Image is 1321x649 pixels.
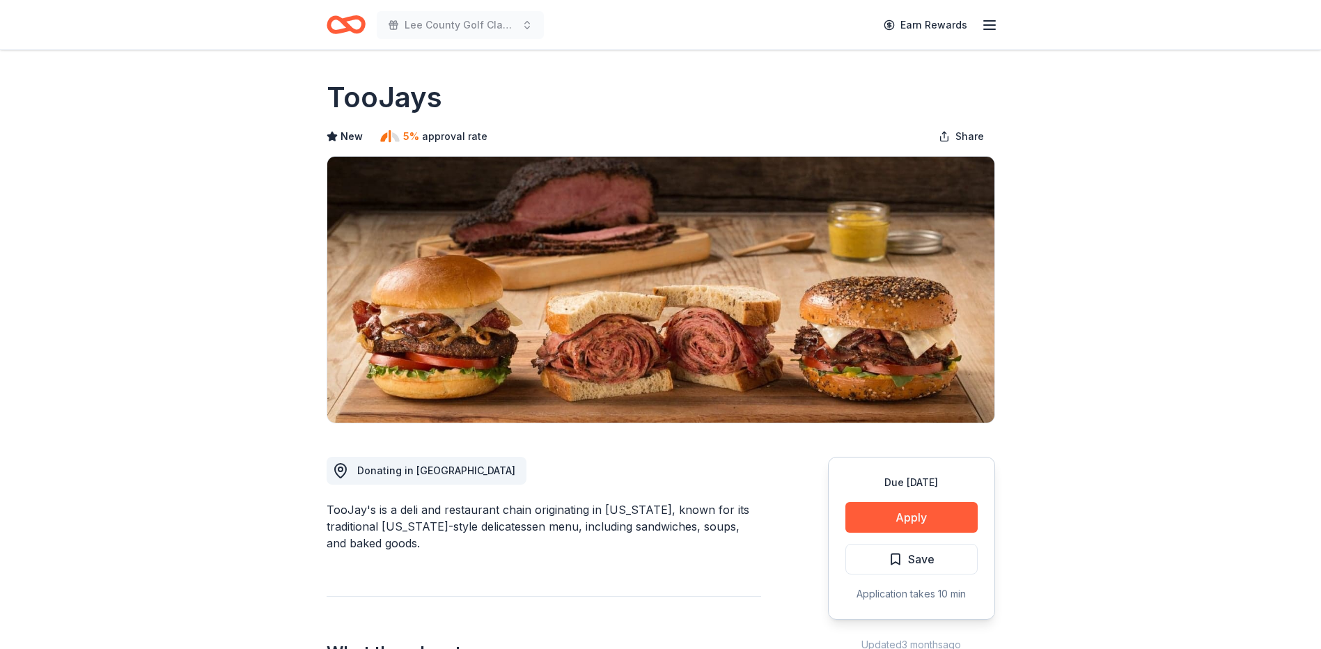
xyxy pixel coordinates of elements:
button: Apply [845,502,978,533]
span: New [341,128,363,145]
span: Save [908,550,935,568]
div: Due [DATE] [845,474,978,491]
div: TooJay's is a deli and restaurant chain originating in [US_STATE], known for its traditional [US_... [327,501,761,552]
a: Home [327,8,366,41]
a: Earn Rewards [875,13,976,38]
span: Donating in [GEOGRAPHIC_DATA] [357,464,515,476]
span: 5% [403,128,419,145]
span: approval rate [422,128,487,145]
span: Lee County Golf Classic [405,17,516,33]
h1: TooJays [327,78,442,117]
span: Share [955,128,984,145]
button: Save [845,544,978,574]
img: Image for TooJays [327,157,994,423]
div: Application takes 10 min [845,586,978,602]
button: Lee County Golf Classic [377,11,544,39]
button: Share [928,123,995,150]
